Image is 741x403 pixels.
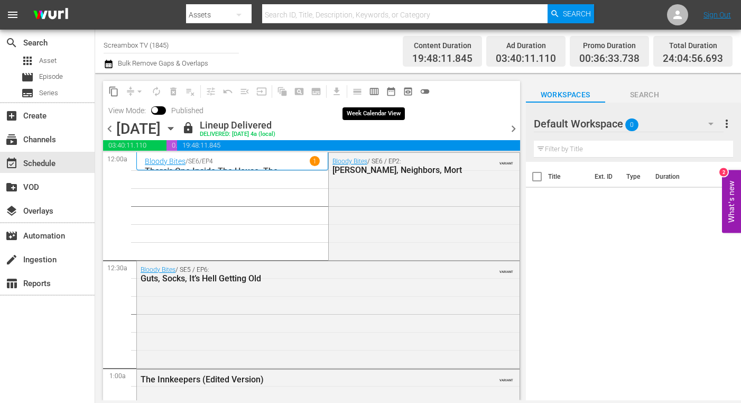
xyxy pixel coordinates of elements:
span: Overlays [5,205,18,217]
span: Episode [39,71,63,82]
span: Create [5,109,18,122]
button: Open Feedback Widget [722,170,741,233]
span: Create Series Block [308,83,325,100]
span: more_vert [720,117,733,130]
a: Bloody Bites [332,158,367,165]
span: View Mode: [103,106,151,115]
span: Fill episodes with ad slates [236,83,253,100]
span: 24 hours Lineup View is OFF [416,83,433,100]
span: 00:36:33.738 [166,140,177,151]
span: Ingestion [5,253,18,266]
span: Bulk Remove Gaps & Overlaps [116,59,208,67]
th: Type [620,162,649,191]
div: Default Workspace [534,109,724,139]
span: Asset [21,54,34,67]
span: Select an event to delete [165,83,182,100]
span: Toggle to switch from Published to Draft view. [151,106,159,114]
span: Series [39,88,58,98]
span: chevron_left [103,122,116,135]
span: VARIANT [499,373,513,382]
div: Lineup Delivered [200,120,275,131]
div: DELIVERED: [DATE] 4a (local) [200,131,275,138]
span: Asset [39,56,57,66]
p: 1 [313,158,317,165]
div: Promo Duration [579,38,640,53]
span: View Backup [400,83,416,100]
div: [DATE] [116,120,161,138]
th: Title [548,162,588,191]
span: date_range_outlined [386,86,396,97]
div: [PERSON_NAME], Neighbors, Mort [332,165,467,175]
span: Search [5,36,18,49]
p: / [186,158,188,165]
span: Reports [5,277,18,290]
span: Channels [5,133,18,146]
p: There's One Inside The House, The [GEOGRAPHIC_DATA] '98 [145,166,320,186]
span: Remove Gaps & Overlaps [122,83,148,100]
div: / SE5 / EP6: [141,266,460,283]
div: The Innkeepers (Edited Version) [141,374,460,384]
span: VARIANT [499,157,513,165]
a: Sign Out [703,11,731,19]
span: Revert to Primary Episode [219,83,236,100]
span: 19:48:11.845 [177,140,520,151]
span: content_copy [108,86,119,97]
span: 03:40:11.110 [496,53,556,65]
span: VARIANT [499,265,513,273]
span: preview_outlined [403,86,413,97]
span: Create Search Block [291,83,308,100]
span: Clear Lineup [182,83,199,100]
th: Ext. ID [588,162,620,191]
span: Search [605,88,684,102]
span: Refresh All Search Blocks [270,81,291,102]
span: 03:40:11.110 [103,140,166,151]
span: Copy Lineup [105,83,122,100]
th: Duration [649,162,712,191]
span: Schedule [5,157,18,170]
div: / SE6 / EP2: [332,158,467,175]
button: Search [548,4,594,23]
a: Bloody Bites [141,266,175,273]
img: ans4CAIJ8jUAAAAAAAAAAAAAAAAAAAAAAAAgQb4GAAAAAAAAAAAAAAAAAAAAAAAAJMjXAAAAAAAAAAAAAAAAAAAAAAAAgAT5G... [25,3,76,28]
span: menu [6,8,19,21]
span: VOD [5,181,18,194]
a: Bloody Bites [145,157,186,166]
span: 00:36:33.738 [579,53,640,65]
span: Download as CSV [325,81,345,102]
span: Day Calendar View [345,81,366,102]
span: Search [563,4,591,23]
span: lock [182,122,194,134]
p: SE6 / [188,158,202,165]
div: Guts, Socks, It’s Hell Getting Old [141,273,460,283]
p: EP4 [202,158,213,165]
span: Published [166,106,209,115]
span: Series [21,87,34,99]
span: Workspaces [526,88,605,102]
button: more_vert [720,111,733,136]
span: Episode [21,71,34,84]
span: calendar_view_week_outlined [369,86,379,97]
span: Loop Content [148,83,165,100]
div: Total Duration [663,38,723,53]
span: Update Metadata from Key Asset [253,83,270,100]
span: chevron_right [507,122,520,135]
div: Ad Duration [496,38,556,53]
span: Month Calendar View [383,83,400,100]
span: Automation [5,230,18,242]
span: 19:48:11.845 [412,53,473,65]
span: 24:04:56.693 [663,53,723,65]
span: toggle_off [420,86,430,97]
div: 2 [719,168,728,177]
span: 0 [625,114,638,136]
div: Content Duration [412,38,473,53]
